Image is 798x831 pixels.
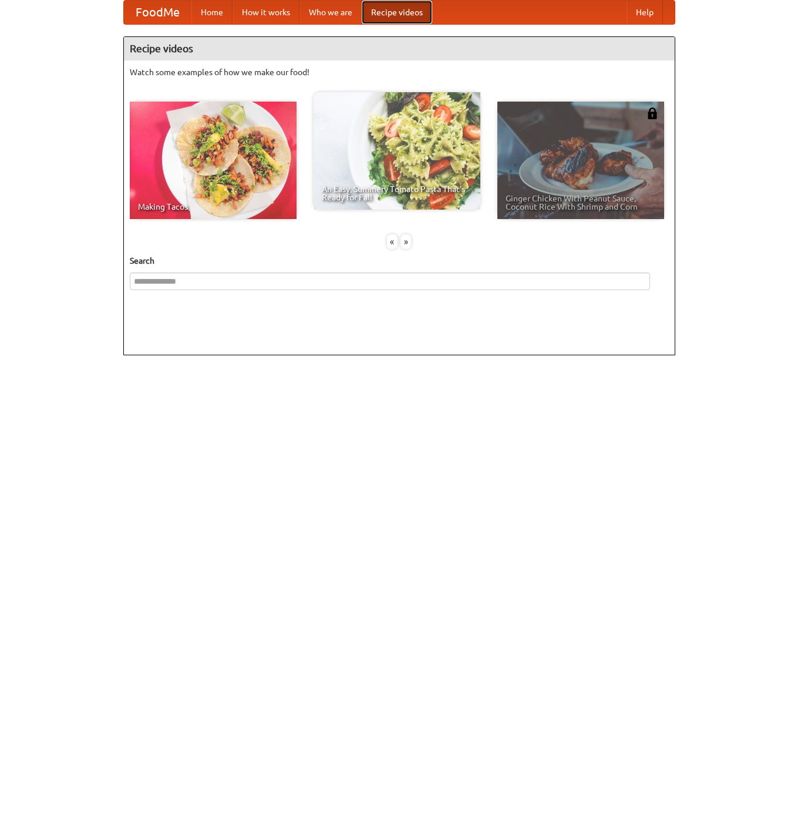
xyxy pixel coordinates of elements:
div: » [400,234,411,249]
a: FoodMe [124,1,191,24]
a: An Easy, Summery Tomato Pasta That's Ready for Fall [314,92,480,210]
div: « [387,234,398,249]
p: Watch some examples of how we make our food! [130,66,669,78]
a: How it works [233,1,299,24]
a: Home [191,1,233,24]
h4: Recipe videos [124,37,675,60]
span: Making Tacos [138,203,288,211]
h5: Search [130,255,669,267]
a: Making Tacos [130,102,297,219]
a: Who we are [299,1,362,24]
a: Help [627,1,663,24]
img: 483408.png [647,107,658,119]
a: Recipe videos [362,1,432,24]
span: An Easy, Summery Tomato Pasta That's Ready for Fall [322,185,472,201]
